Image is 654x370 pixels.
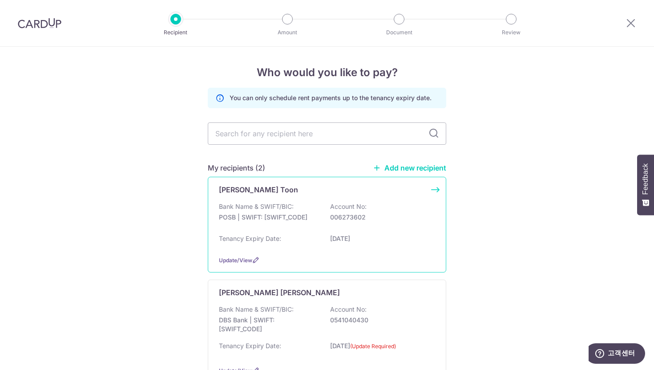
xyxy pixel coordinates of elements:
a: Update/View [219,257,252,264]
p: Amount [254,28,320,37]
label: (Update Required) [350,342,396,351]
p: [PERSON_NAME] [PERSON_NAME] [219,287,340,298]
p: [PERSON_NAME] Toon [219,184,298,195]
p: Recipient [143,28,209,37]
p: [DATE] [330,234,430,243]
img: CardUp [18,18,61,28]
p: Bank Name & SWIFT/BIC: [219,202,294,211]
input: Search for any recipient here [208,122,446,145]
span: Feedback [642,163,650,195]
a: Add new recipient [373,163,446,172]
p: [DATE] [330,342,430,356]
p: DBS Bank | SWIFT: [SWIFT_CODE] [219,316,319,333]
p: Tenancy Expiry Date: [219,234,281,243]
p: POSB | SWIFT: [SWIFT_CODE] [219,213,319,222]
p: You can only schedule rent payments up to the tenancy expiry date. [230,94,432,102]
p: Tenancy Expiry Date: [219,342,281,350]
p: Account No: [330,305,367,314]
p: Review [478,28,544,37]
p: 006273602 [330,213,430,222]
p: Account No: [330,202,367,211]
iframe: 자세한 정보를 찾을 수 있는 위젯을 엽니다. [589,343,645,366]
h5: My recipients (2) [208,163,265,173]
p: 0541040430 [330,316,430,325]
p: Bank Name & SWIFT/BIC: [219,305,294,314]
p: Document [366,28,432,37]
button: Feedback - Show survey [637,155,654,215]
h4: Who would you like to pay? [208,65,446,81]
